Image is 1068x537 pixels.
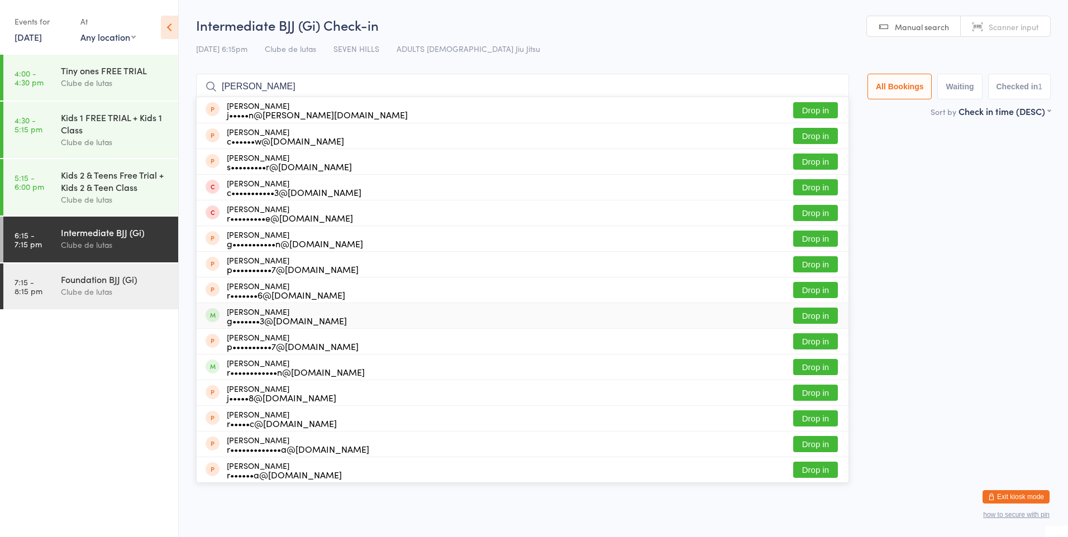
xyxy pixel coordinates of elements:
div: [PERSON_NAME] [227,230,363,248]
div: [PERSON_NAME] [227,256,359,274]
div: Check in time (DESC) [959,105,1051,117]
span: SEVEN HILLS [333,43,379,54]
button: Drop in [793,179,838,195]
button: Checked in1 [988,74,1051,99]
div: Kids 1 FREE TRIAL + Kids 1 Class [61,111,169,136]
div: p••••••••••7@[DOMAIN_NAME] [227,265,359,274]
button: Waiting [937,74,982,99]
div: [PERSON_NAME] [227,333,359,351]
span: Manual search [895,21,949,32]
div: Kids 2 & Teens Free Trial + Kids 2 & Teen Class [61,169,169,193]
button: Drop in [793,385,838,401]
div: Clube de lutas [61,76,169,89]
h2: Intermediate BJJ (Gi) Check-in [196,16,1051,34]
a: [DATE] [15,31,42,43]
time: 4:30 - 5:15 pm [15,116,42,133]
div: [PERSON_NAME] [227,153,352,171]
div: g•••••••3@[DOMAIN_NAME] [227,316,347,325]
div: r•••••••••••••a@[DOMAIN_NAME] [227,444,369,453]
span: ADULTS [DEMOGRAPHIC_DATA] Jiu Jitsu [397,43,540,54]
button: Drop in [793,436,838,452]
label: Sort by [931,106,956,117]
div: j•••••8@[DOMAIN_NAME] [227,393,336,402]
div: Any location [80,31,136,43]
button: All Bookings [867,74,932,99]
button: Drop in [793,308,838,324]
div: p••••••••••7@[DOMAIN_NAME] [227,342,359,351]
div: [PERSON_NAME] [227,384,336,402]
div: 1 [1038,82,1042,91]
div: [PERSON_NAME] [227,204,353,222]
button: Drop in [793,333,838,349]
time: 6:15 - 7:15 pm [15,231,42,248]
div: [PERSON_NAME] [227,435,369,453]
a: 4:00 -4:30 pmTiny ones FREE TRIALClube de lutas [3,55,178,100]
div: r••••••a@[DOMAIN_NAME] [227,470,342,479]
div: j•••••n@[PERSON_NAME][DOMAIN_NAME] [227,110,408,119]
div: Foundation BJJ (Gi) [61,273,169,285]
button: Drop in [793,102,838,118]
button: Drop in [793,128,838,144]
button: Drop in [793,256,838,272]
a: 5:15 -6:00 pmKids 2 & Teens Free Trial + Kids 2 & Teen ClassClube de lutas [3,159,178,215]
div: [PERSON_NAME] [227,127,344,145]
span: [DATE] 6:15pm [196,43,247,54]
div: [PERSON_NAME] [227,358,365,376]
div: [PERSON_NAME] [227,307,347,325]
button: Drop in [793,282,838,298]
span: Scanner input [989,21,1039,32]
div: s•••••••••r@[DOMAIN_NAME] [227,162,352,171]
div: Events for [15,12,69,31]
div: r•••••••6@[DOMAIN_NAME] [227,290,345,299]
a: 6:15 -7:15 pmIntermediate BJJ (Gi)Clube de lutas [3,217,178,262]
button: how to secure with pin [983,511,1050,519]
a: 7:15 -8:15 pmFoundation BJJ (Gi)Clube de lutas [3,263,178,309]
span: Clube de lutas [265,43,316,54]
div: c•••••••••••3@[DOMAIN_NAME] [227,188,361,196]
button: Drop in [793,205,838,221]
time: 5:15 - 6:00 pm [15,173,44,191]
div: [PERSON_NAME] [227,461,342,479]
button: Drop in [793,359,838,375]
button: Drop in [793,154,838,170]
a: 4:30 -5:15 pmKids 1 FREE TRIAL + Kids 1 ClassClube de lutas [3,102,178,158]
button: Drop in [793,462,838,478]
div: Clube de lutas [61,193,169,206]
div: [PERSON_NAME] [227,410,337,428]
button: Drop in [793,410,838,426]
time: 4:00 - 4:30 pm [15,69,44,87]
div: r•••••c@[DOMAIN_NAME] [227,419,337,428]
div: Clube de lutas [61,238,169,251]
div: c••••••w@[DOMAIN_NAME] [227,136,344,145]
button: Exit kiosk mode [983,490,1050,504]
div: Tiny ones FREE TRIAL [61,64,169,76]
div: Intermediate BJJ (Gi) [61,226,169,238]
time: 7:15 - 8:15 pm [15,277,42,295]
div: At [80,12,136,31]
div: r••••••••••••n@[DOMAIN_NAME] [227,367,365,376]
div: [PERSON_NAME] [227,281,345,299]
div: [PERSON_NAME] [227,101,408,119]
div: Clube de lutas [61,136,169,148]
div: Clube de lutas [61,285,169,298]
button: Drop in [793,231,838,247]
input: Search [196,74,849,99]
div: r•••••••••e@[DOMAIN_NAME] [227,213,353,222]
div: [PERSON_NAME] [227,179,361,196]
div: g•••••••••••n@[DOMAIN_NAME] [227,239,363,248]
